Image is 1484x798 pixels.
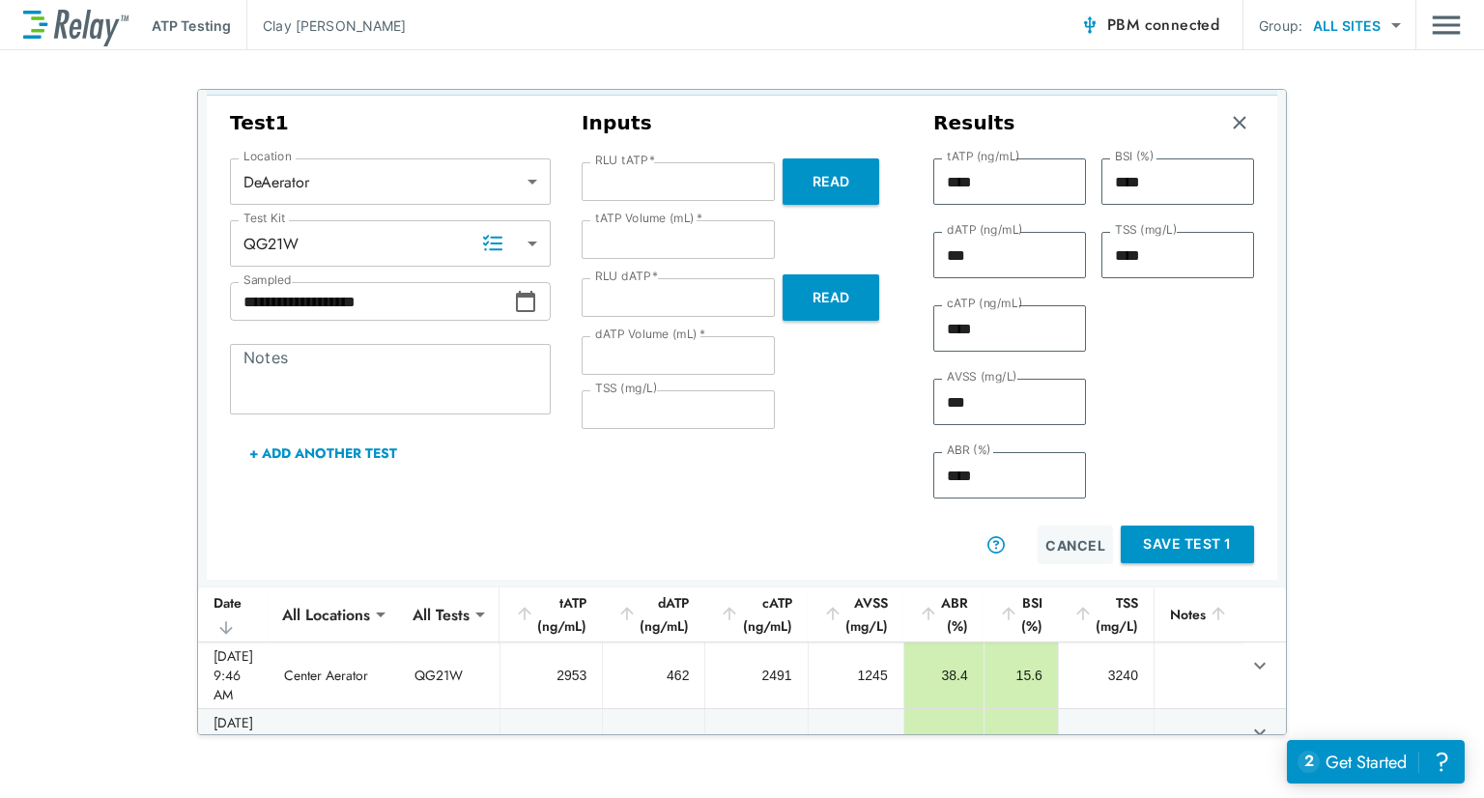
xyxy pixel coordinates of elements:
[1115,223,1178,237] label: TSS (mg/L)
[230,430,416,476] button: + Add Another Test
[1107,12,1219,39] span: PBM
[618,666,689,685] div: 462
[1072,6,1227,44] button: PBM connected
[23,5,128,46] img: LuminUltra Relay
[399,595,483,634] div: All Tests
[823,591,888,638] div: AVSS (mg/L)
[582,111,902,135] h3: Inputs
[1115,150,1155,163] label: BSI (%)
[947,150,1020,163] label: tATP (ng/mL)
[595,328,705,341] label: dATP Volume (mL)
[947,370,1017,384] label: AVSS (mg/L)
[595,382,658,395] label: TSS (mg/L)
[824,666,888,685] div: 1245
[1243,649,1276,682] button: expand row
[1243,716,1276,749] button: expand row
[214,713,253,771] div: [DATE] 11:41 AM
[243,273,292,287] label: Sampled
[230,282,514,321] input: Choose date, selected date is Aug 26, 2025
[1038,526,1113,564] button: Cancel
[1000,666,1042,685] div: 15.6
[595,212,702,225] label: tATP Volume (mL)
[1432,7,1461,43] button: Main menu
[399,642,499,708] td: QG21W
[1074,732,1138,752] div: 3530
[230,111,551,135] h3: Test 1
[595,154,655,167] label: RLU tATP
[595,270,658,283] label: RLU dATP
[214,646,253,704] div: [DATE] 9:46 AM
[1080,15,1099,35] img: Connected Icon
[263,15,406,36] p: Clay [PERSON_NAME]
[1073,591,1138,638] div: TSS (mg/L)
[617,591,689,638] div: dATP (ng/mL)
[1259,15,1302,36] p: Group:
[1432,7,1461,43] img: Drawer Icon
[920,732,968,752] div: 26.9
[999,591,1042,638] div: BSI (%)
[783,158,879,205] button: Read
[230,224,551,263] div: QG21W
[919,591,968,638] div: ABR (%)
[933,111,1015,135] h3: Results
[515,591,586,638] div: tATP (ng/mL)
[824,732,888,752] div: 950
[920,666,968,685] div: 38.4
[269,595,384,634] div: All Locations
[721,732,791,752] div: 1901
[720,591,791,638] div: cATP (ng/mL)
[1230,113,1249,132] img: Remove
[1000,732,1042,752] div: 15.7
[947,223,1023,237] label: dATP (ng/mL)
[1074,666,1138,685] div: 3240
[399,709,499,775] td: QG21W
[152,15,231,36] p: ATP Testing
[1170,603,1228,626] div: Notes
[516,732,586,752] div: 2256
[198,587,269,642] th: Date
[1121,526,1254,563] button: Save Test 1
[243,150,292,163] label: Location
[516,666,586,685] div: 2953
[243,212,286,225] label: Test Kit
[947,443,991,457] label: ABR (%)
[269,709,399,775] td: East Aerator
[1287,740,1465,784] iframe: Resource center
[1145,14,1220,36] span: connected
[783,274,879,321] button: Read
[269,642,399,708] td: Center Aerator
[947,297,1022,310] label: cATP (ng/mL)
[721,666,791,685] div: 2491
[230,162,551,201] div: DeAerator
[618,732,689,752] div: 355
